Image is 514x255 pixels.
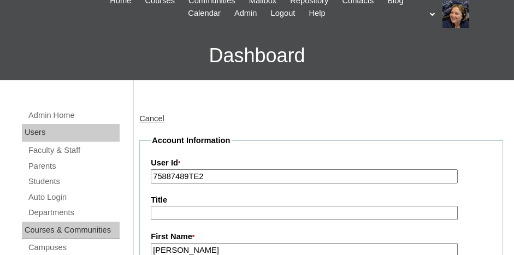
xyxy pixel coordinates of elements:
[151,231,492,243] label: First Name
[27,109,120,122] a: Admin Home
[442,1,469,28] img: Evelyn Torres-Lopez
[271,7,296,20] span: Logout
[27,159,120,173] a: Parents
[182,7,226,20] a: Calendar
[27,241,120,254] a: Campuses
[151,135,231,146] legend: Account Information
[303,7,330,20] a: Help
[229,7,263,20] a: Admin
[5,31,509,80] h3: Dashboard
[22,124,120,141] div: Users
[309,7,325,20] span: Help
[22,222,120,239] div: Courses & Communities
[188,7,220,20] span: Calendar
[27,144,120,157] a: Faculty & Staff
[27,191,120,204] a: Auto Login
[151,157,492,169] label: User Id
[139,114,164,123] a: Cancel
[265,7,301,20] a: Logout
[151,194,492,206] label: Title
[234,7,257,20] span: Admin
[27,206,120,220] a: Departments
[27,175,120,188] a: Students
